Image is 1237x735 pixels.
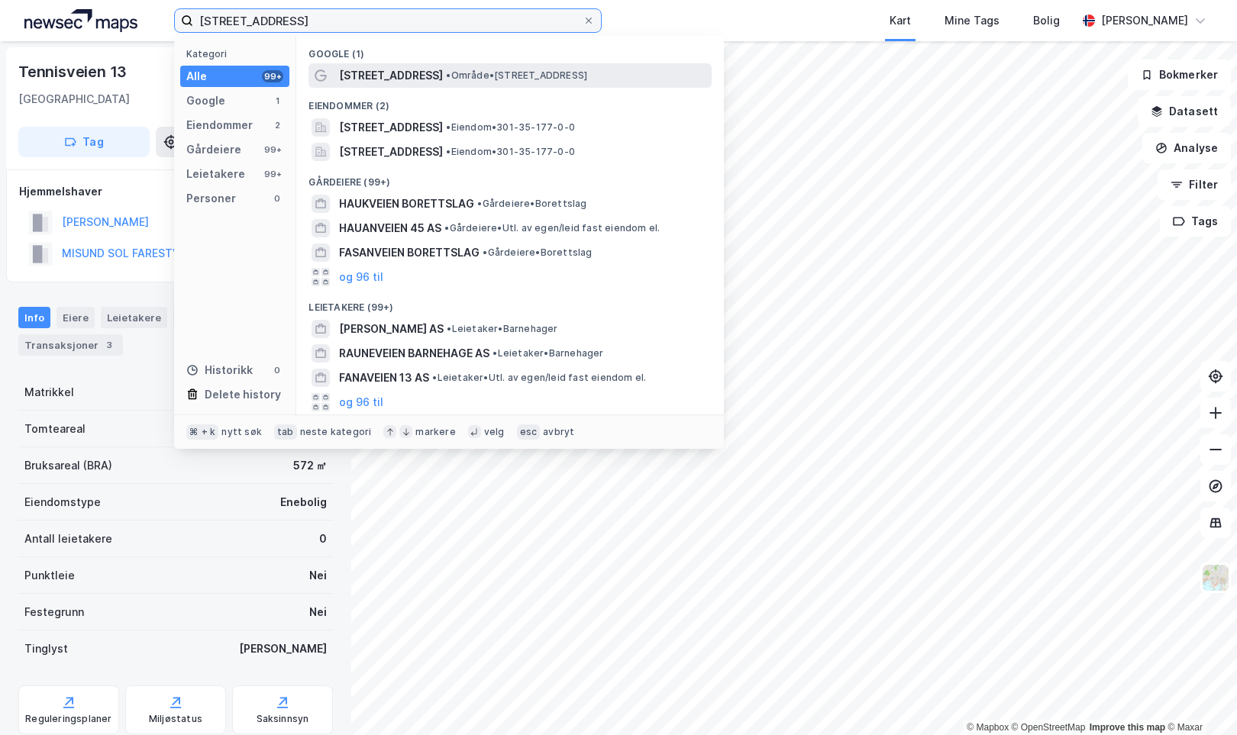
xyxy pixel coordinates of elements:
div: Google [186,92,225,110]
iframe: Chat Widget [1161,662,1237,735]
div: 2 [271,119,283,131]
div: 99+ [262,168,283,180]
span: • [432,372,437,383]
button: Filter [1158,169,1231,200]
input: Søk på adresse, matrikkel, gårdeiere, leietakere eller personer [193,9,583,32]
div: Punktleie [24,566,75,585]
button: Bokmerker [1128,60,1231,90]
div: Leietakere (99+) [296,289,724,317]
span: Gårdeiere • Borettslag [477,198,586,210]
span: Leietaker • Utl. av egen/leid fast eiendom el. [432,372,646,384]
div: 1 [271,95,283,107]
span: • [446,69,451,81]
div: Personer [186,189,236,208]
span: • [444,222,449,234]
button: Tag [18,127,150,157]
div: avbryt [543,426,574,438]
div: Tinglyst [24,640,68,658]
img: logo.a4113a55bc3d86da70a041830d287a7e.svg [24,9,137,32]
div: 572 ㎡ [293,456,327,475]
span: FASANVEIEN BORETTSLAG [339,243,480,262]
div: esc [517,424,541,440]
div: Tennisveien 13 [18,60,130,84]
div: 99+ [262,70,283,82]
span: Gårdeiere • Borettslag [483,247,592,259]
div: Kart [890,11,911,30]
div: Bolig [1033,11,1060,30]
button: og 96 til [339,393,383,411]
div: Gårdeiere (99+) [296,164,724,192]
button: og 96 til [339,268,383,286]
div: 3 [102,337,117,353]
span: [STREET_ADDRESS] [339,66,443,85]
span: [PERSON_NAME] AS [339,320,444,338]
span: • [477,198,482,209]
div: Gårdeiere [186,140,241,159]
div: Eiere [57,307,95,328]
div: Transaksjoner [18,334,123,356]
div: [GEOGRAPHIC_DATA] [18,90,130,108]
button: Analyse [1142,133,1231,163]
button: Tags [1160,206,1231,237]
div: Historikk [186,361,253,379]
div: tab [274,424,297,440]
div: Reguleringsplaner [25,713,111,725]
span: Eiendom • 301-35-177-0-0 [446,146,575,158]
div: nytt søk [221,426,262,438]
span: FANAVEIEN 13 AS [339,369,429,387]
div: Saksinnsyn [257,713,309,725]
div: [PERSON_NAME] [1101,11,1188,30]
a: OpenStreetMap [1012,722,1086,733]
span: [STREET_ADDRESS] [339,118,443,137]
div: Leietakere [186,165,245,183]
div: neste kategori [300,426,372,438]
div: 0 [319,530,327,548]
div: Datasett [173,307,231,328]
a: Improve this map [1090,722,1165,733]
span: RAUNEVEIEN BARNEHAGE AS [339,344,489,363]
div: 0 [271,364,283,376]
span: [STREET_ADDRESS] [339,143,443,161]
div: Matrikkel [24,383,74,401]
div: Eiendomstype [24,493,101,511]
div: Antall leietakere [24,530,112,548]
span: • [446,121,451,133]
button: Datasett [1138,96,1231,127]
div: Info [18,307,50,328]
span: • [446,146,451,157]
span: • [493,347,497,359]
div: Delete history [205,385,281,404]
div: Hjemmelshaver [19,182,332,201]
div: Google (1) [296,36,724,63]
span: • [447,323,451,334]
div: Nei [309,566,327,585]
div: Eiendommer (2) [296,88,724,115]
div: Nei [309,603,327,621]
a: Mapbox [967,722,1009,733]
div: Kontrollprogram for chat [1161,662,1237,735]
div: Kategori [186,48,289,60]
div: Mine Tags [945,11,1000,30]
div: markere [415,426,455,438]
span: HAUKVEIEN BORETTSLAG [339,195,474,213]
div: Bruksareal (BRA) [24,456,112,475]
span: Leietaker • Barnehager [493,347,603,359]
div: Miljøstatus [149,713,202,725]
div: Eiendommer [186,116,253,134]
span: Leietaker • Barnehager [447,323,557,335]
div: [PERSON_NAME] [239,640,327,658]
span: • [483,247,487,258]
div: Tomteareal [24,420,86,438]
div: Enebolig [280,493,327,511]
div: Alle [186,67,207,85]
div: velg [484,426,505,438]
div: Festegrunn [24,603,84,621]
span: Område • [STREET_ADDRESS] [446,69,587,82]
img: Z [1201,563,1230,592]
span: Eiendom • 301-35-177-0-0 [446,121,575,134]
div: Leietakere [101,307,167,328]
div: 99+ [262,143,283,156]
span: HAUANVEIEN 45 AS [339,219,441,237]
span: Gårdeiere • Utl. av egen/leid fast eiendom el. [444,222,660,234]
div: ⌘ + k [186,424,218,440]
